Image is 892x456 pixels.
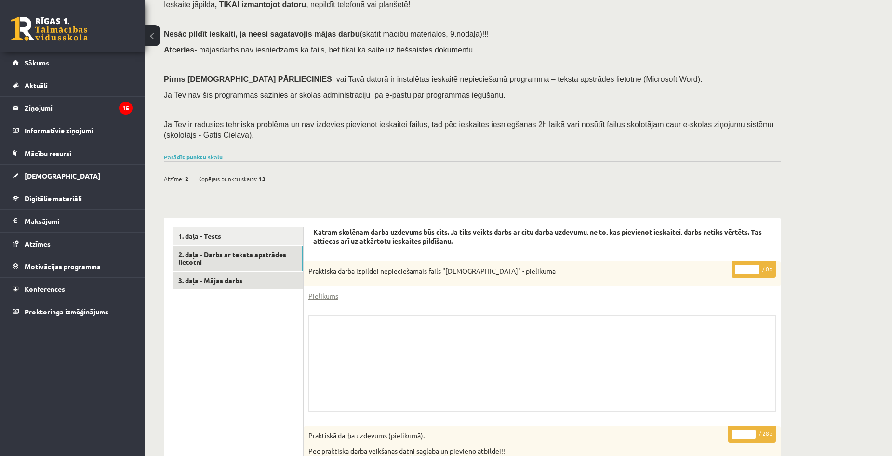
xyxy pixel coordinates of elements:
a: Konferences [13,278,133,300]
a: Mācību resursi [13,142,133,164]
span: Motivācijas programma [25,262,101,271]
span: Digitālie materiāli [25,194,82,203]
legend: Ziņojumi [25,97,133,119]
span: 2 [185,171,188,186]
a: Digitālie materiāli [13,187,133,209]
i: 15 [119,102,133,115]
a: Aktuāli [13,74,133,96]
span: [DEMOGRAPHIC_DATA] [25,171,100,180]
span: (skatīt mācību materiālos, 9.nodaļa)!!! [359,30,489,38]
b: Atceries [164,46,194,54]
span: Kopējais punktu skaits: [198,171,257,186]
span: Ieskaite jāpilda , nepildīt telefonā vai planšetē! [164,0,410,9]
span: Proktoringa izmēģinājums [25,307,108,316]
span: Ja Tev ir radusies tehniska problēma un nav izdevies pievienot ieskaitei failus, tad pēc ieskaite... [164,120,773,139]
a: 3. daļa - Mājas darbs [173,272,303,289]
p: Praktiskā darba izpildei nepieciešamais fails "[DEMOGRAPHIC_DATA]" - pielikumā [308,266,728,276]
span: Konferences [25,285,65,293]
p: / 28p [728,426,776,443]
a: Proktoringa izmēģinājums [13,300,133,323]
a: 1. daļa - Tests [173,227,303,245]
a: 2. daļa - Darbs ar teksta apstrādes lietotni [173,246,303,272]
a: Atzīmes [13,233,133,255]
span: Ja Tev nav šīs programmas sazinies ar skolas administrāciju pa e-pastu par programmas iegūšanu. [164,91,505,99]
a: Ziņojumi15 [13,97,133,119]
a: Parādīt punktu skalu [164,153,223,161]
body: Визуальный текстовый редактор, wiswyg-editor-user-answer-47024884327440 [10,10,457,20]
a: Maksājumi [13,210,133,232]
span: Aktuāli [25,81,48,90]
span: , vai Tavā datorā ir instalētas ieskaitē nepieciešamā programma – teksta apstrādes lietotne (Micr... [332,75,703,83]
span: Pirms [DEMOGRAPHIC_DATA] PĀRLIECINIES [164,75,332,83]
b: , TIKAI izmantojot datoru [215,0,306,9]
a: Pielikums [308,291,338,301]
legend: Maksājumi [25,210,133,232]
p: Pēc praktiskā darba veikšanas datni saglabā un pievieno atbildei!!! [308,446,728,456]
span: - mājasdarbs nav iesniedzams kā fails, bet tikai kā saite uz tiešsaistes dokumentu. [164,46,475,54]
a: Rīgas 1. Tālmācības vidusskola [11,17,88,41]
span: Sākums [25,58,49,67]
legend: Informatīvie ziņojumi [25,119,133,142]
span: Atzīme: [164,171,184,186]
p: / 0p [732,261,776,278]
span: Mācību resursi [25,149,71,157]
span: 13 [259,171,266,186]
a: Motivācijas programma [13,255,133,277]
strong: Katram skolēnam darba uzdevums būs cits. Ja tiks veikts darbs ar citu darba uzdevumu, ne to, kas ... [313,227,762,246]
p: Praktiskā darba uzdevums (pielikumā). [308,431,728,441]
a: Informatīvie ziņojumi [13,119,133,142]
a: Sākums [13,52,133,74]
span: Atzīmes [25,239,51,248]
span: Nesāc pildīt ieskaiti, ja neesi sagatavojis mājas darbu [164,30,359,38]
a: [DEMOGRAPHIC_DATA] [13,165,133,187]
